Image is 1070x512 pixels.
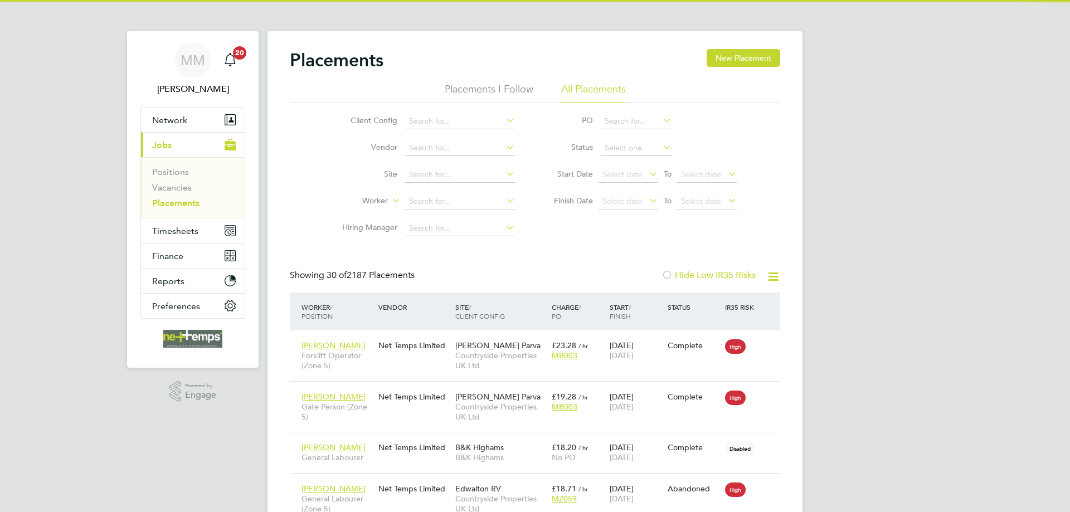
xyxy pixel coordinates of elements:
[610,452,634,462] span: [DATE]
[333,115,397,125] label: Client Config
[376,386,453,407] div: Net Temps Limited
[327,270,347,281] span: 30 of
[578,485,588,493] span: / hr
[455,340,541,350] span: [PERSON_NAME] Parva
[141,133,245,157] button: Jobs
[455,402,546,422] span: Countryside Properties UK Ltd
[602,169,643,179] span: Select date
[152,140,172,150] span: Jobs
[552,484,576,494] span: £18.71
[543,196,593,206] label: Finish Date
[405,167,515,183] input: Search for...
[299,477,780,487] a: [PERSON_NAME]General Labourer (Zone 5)Net Temps LimitedEdwalton RVCountryside Properties UK Ltd£1...
[543,142,593,152] label: Status
[376,335,453,356] div: Net Temps Limited
[610,350,634,360] span: [DATE]
[290,270,417,281] div: Showing
[152,251,183,261] span: Finance
[140,330,245,348] a: Go to home page
[668,340,720,350] div: Complete
[665,297,723,317] div: Status
[561,82,626,103] li: All Placements
[152,276,184,286] span: Reports
[301,303,333,320] span: / Position
[610,494,634,504] span: [DATE]
[301,392,366,402] span: [PERSON_NAME]
[405,194,515,209] input: Search for...
[725,391,746,405] span: High
[681,169,721,179] span: Select date
[301,484,366,494] span: [PERSON_NAME]
[376,478,453,499] div: Net Temps Limited
[543,115,593,125] label: PO
[607,386,665,417] div: [DATE]
[601,140,672,156] input: Select one
[455,452,546,462] span: B&K Highams
[140,42,245,96] a: MM[PERSON_NAME]
[141,243,245,268] button: Finance
[607,297,665,326] div: Start
[181,53,205,67] span: MM
[299,436,780,446] a: [PERSON_NAME]General LabourerNet Temps LimitedB&K HighamsB&K Highams£18.20 / hrNo PO[DATE][DATE]C...
[233,46,246,60] span: 20
[299,334,780,344] a: [PERSON_NAME]Forklift Operator (Zone 5)Net Temps Limited[PERSON_NAME] ParvaCountryside Properties...
[455,350,546,370] span: Countryside Properties UK Ltd
[301,340,366,350] span: [PERSON_NAME]
[578,393,588,401] span: / hr
[376,437,453,458] div: Net Temps Limited
[660,167,675,181] span: To
[299,297,376,326] div: Worker
[152,115,187,125] span: Network
[543,169,593,179] label: Start Date
[455,392,541,402] span: [PERSON_NAME] Parva
[453,297,549,326] div: Site
[552,442,576,452] span: £18.20
[725,339,746,354] span: High
[405,114,515,129] input: Search for...
[141,269,245,293] button: Reports
[610,303,631,320] span: / Finish
[152,198,200,208] a: Placements
[152,167,189,177] a: Positions
[445,82,533,103] li: Placements I Follow
[607,478,665,509] div: [DATE]
[601,114,672,129] input: Search for...
[455,442,504,452] span: B&K Highams
[152,182,192,193] a: Vacancies
[185,381,216,391] span: Powered by
[552,402,577,412] span: MB003
[141,218,245,243] button: Timesheets
[185,391,216,400] span: Engage
[455,484,501,494] span: Edwalton RV
[376,297,453,317] div: Vendor
[141,157,245,218] div: Jobs
[333,222,397,232] label: Hiring Manager
[552,340,576,350] span: £23.28
[141,108,245,132] button: Network
[681,196,721,206] span: Select date
[725,441,755,456] span: Disabled
[219,42,241,78] a: 20
[455,303,505,320] span: / Client Config
[607,437,665,468] div: [DATE]
[552,452,576,462] span: No PO
[552,303,581,320] span: / PO
[127,31,259,368] nav: Main navigation
[722,297,761,317] div: IR35 Risk
[163,330,222,348] img: net-temps-logo-retina.png
[725,482,746,497] span: High
[668,442,720,452] div: Complete
[140,82,245,96] span: Mia Mellors
[668,392,720,402] div: Complete
[552,494,577,504] span: MZ059
[333,142,397,152] label: Vendor
[327,270,415,281] span: 2187 Placements
[169,381,217,402] a: Powered byEngage
[301,350,373,370] span: Forklift Operator (Zone 5)
[152,301,200,311] span: Preferences
[299,386,780,395] a: [PERSON_NAME]Gate Person (Zone 5)Net Temps Limited[PERSON_NAME] ParvaCountryside Properties UK Lt...
[552,392,576,402] span: £19.28
[660,193,675,208] span: To
[333,169,397,179] label: Site
[668,484,720,494] div: Abandoned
